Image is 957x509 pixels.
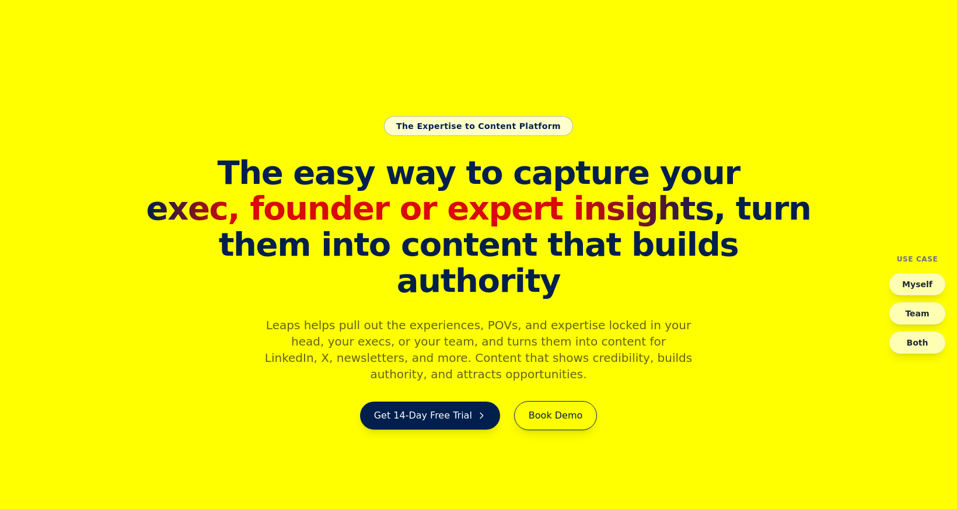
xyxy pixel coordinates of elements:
[514,401,597,430] a: Book Demo
[889,332,945,354] button: Both
[217,154,739,191] span: The easy way to capture your
[889,273,945,295] button: Myself
[146,189,714,227] span: exec, founder or expert insights
[142,226,815,298] span: them into content that builds authority
[254,317,703,382] p: Leaps helps pull out the experiences, POVs, and expertise locked in your head, your execs, or you...
[897,254,938,264] h4: Use Case
[142,190,815,226] span: , turn
[360,402,500,430] a: Get 14-Day Free Trial
[384,116,573,136] div: The Expertise to Content Platform
[889,302,945,325] button: Team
